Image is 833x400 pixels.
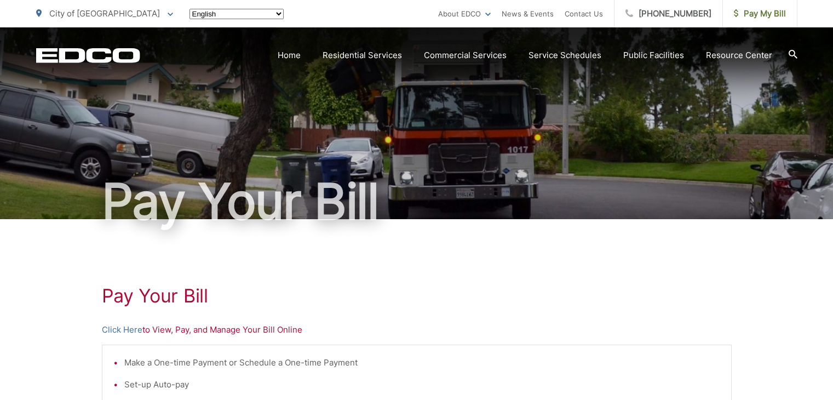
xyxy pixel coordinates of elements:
a: EDCD logo. Return to the homepage. [36,48,140,63]
a: Home [278,49,301,62]
p: to View, Pay, and Manage Your Bill Online [102,323,732,336]
a: Commercial Services [424,49,507,62]
a: Click Here [102,323,142,336]
li: Set-up Auto-pay [124,378,720,391]
span: City of [GEOGRAPHIC_DATA] [49,8,160,19]
a: Contact Us [565,7,603,20]
a: News & Events [502,7,554,20]
a: Public Facilities [623,49,684,62]
select: Select a language [189,9,284,19]
li: Make a One-time Payment or Schedule a One-time Payment [124,356,720,369]
h1: Pay Your Bill [36,174,797,229]
a: Residential Services [323,49,402,62]
a: Service Schedules [528,49,601,62]
h1: Pay Your Bill [102,285,732,307]
a: Resource Center [706,49,772,62]
span: Pay My Bill [734,7,786,20]
a: About EDCO [438,7,491,20]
